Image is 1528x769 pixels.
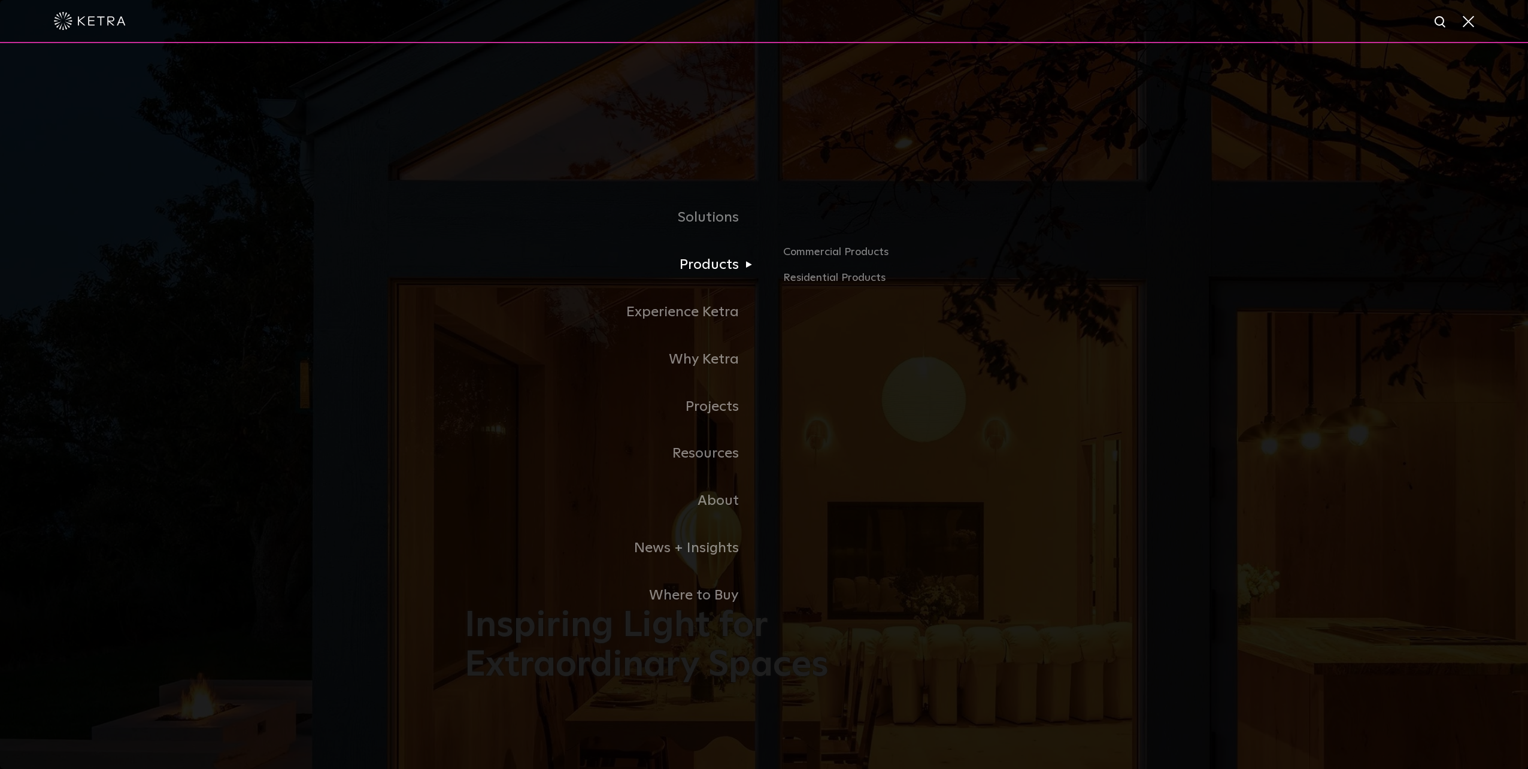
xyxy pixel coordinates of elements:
a: Residential Products [783,270,1063,287]
a: Solutions [465,194,764,241]
a: Products [465,241,764,289]
a: News + Insights [465,525,764,572]
a: Resources [465,430,764,477]
img: ketra-logo-2019-white [54,12,126,30]
a: Projects [465,383,764,431]
a: Experience Ketra [465,289,764,336]
img: search icon [1433,15,1448,30]
a: Where to Buy [465,572,764,619]
div: Navigation Menu [465,194,1063,619]
a: About [465,477,764,525]
a: Commercial Products [783,243,1063,270]
a: Why Ketra [465,336,764,383]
